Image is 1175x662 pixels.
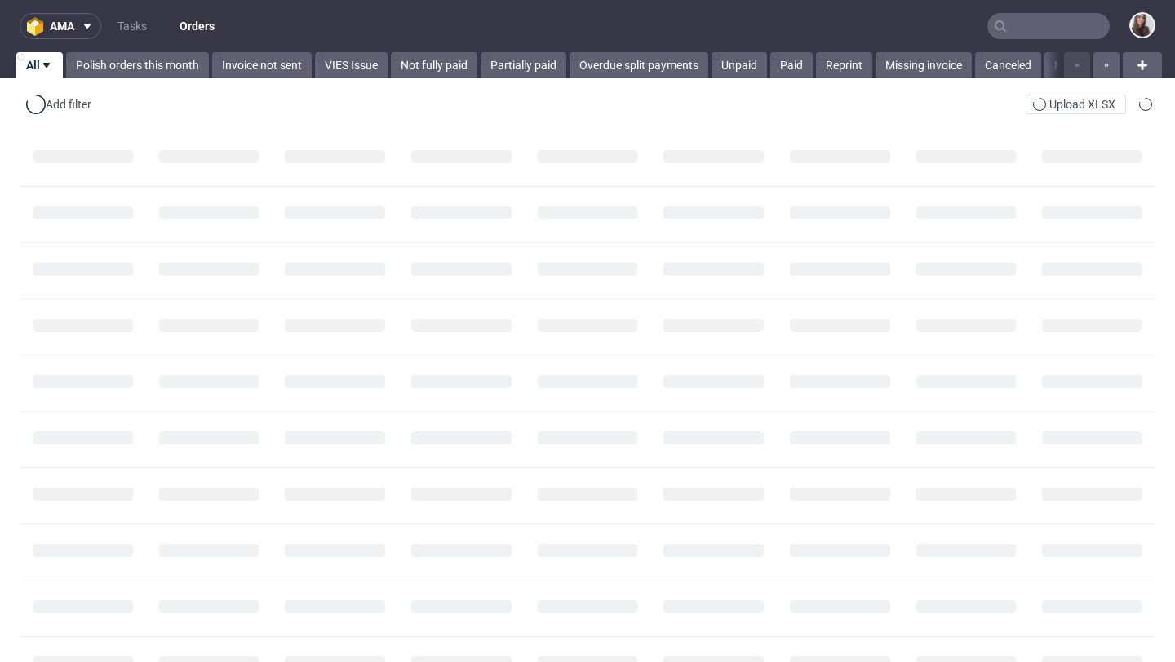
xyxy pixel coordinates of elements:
a: Not fully paid [391,52,477,78]
a: Canceled [975,52,1041,78]
button: Upload XLSX [1026,95,1126,114]
a: Paid [770,52,813,78]
a: Missing invoice [876,52,972,78]
a: Polish orders this month [66,52,209,78]
a: VIES Issue [315,52,388,78]
a: All [16,52,63,78]
span: ama [50,20,74,32]
a: Orders [170,13,224,39]
img: logo [27,17,50,36]
button: ama [20,13,101,39]
a: Reprint [816,52,872,78]
a: Not PL [1044,52,1099,78]
a: Invoice not sent [212,52,312,78]
a: Tasks [108,13,157,39]
span: Upload XLSX [1046,99,1119,110]
a: Partially paid [481,52,566,78]
img: Sandra Beśka [1131,14,1154,37]
a: Unpaid [712,52,767,78]
a: Overdue split payments [570,52,708,78]
div: Add filter [23,91,95,117]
